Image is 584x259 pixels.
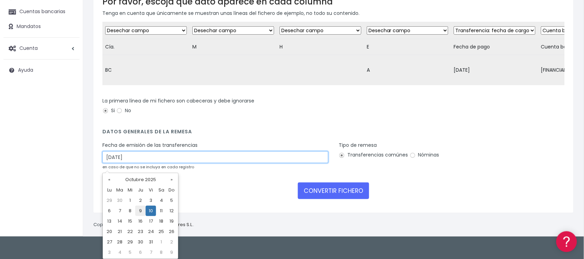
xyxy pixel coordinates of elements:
td: 8 [125,206,135,216]
label: Si [102,107,115,114]
td: 31 [146,237,156,247]
td: 16 [135,216,146,226]
td: 3 [104,247,115,258]
td: Cía. [102,39,190,55]
th: Sa [156,185,166,195]
td: 29 [125,237,135,247]
td: 17 [146,216,156,226]
td: 14 [115,216,125,226]
th: Octubre 2025 [115,175,166,185]
th: Ma [115,185,125,195]
label: Transferencias comúnes [339,151,408,159]
a: Cuenta [3,41,80,56]
td: 24 [146,226,156,237]
td: A [364,55,451,86]
label: La primera línea de mi fichero son cabeceras y debe ignorarse [102,97,254,105]
td: BC [102,55,190,86]
td: 22 [125,226,135,237]
td: 6 [135,247,146,258]
h4: Datos generales de la remesa [102,129,565,138]
td: 1 [125,195,135,206]
td: 3 [146,195,156,206]
th: Lu [104,185,115,195]
td: 28 [115,237,125,247]
td: 8 [156,247,166,258]
td: 2 [166,237,177,247]
p: Copyright © 2025 . [93,221,194,229]
td: Fecha de pago [451,39,538,55]
td: 11 [156,206,166,216]
td: 21 [115,226,125,237]
td: 27 [104,237,115,247]
label: Tipo de remesa [339,142,377,149]
th: Mi [125,185,135,195]
td: 4 [115,247,125,258]
td: 25 [156,226,166,237]
th: Ju [135,185,146,195]
td: 5 [125,247,135,258]
td: 15 [125,216,135,226]
th: » [166,175,177,185]
td: M [190,39,277,55]
td: 10 [146,206,156,216]
td: H [277,39,364,55]
label: Fecha de emisión de las transferencias [102,142,198,149]
small: en caso de que no se incluya en cada registro [102,164,194,170]
p: Tenga en cuenta que únicamente se muestran unas líneas del fichero de ejemplo, no todo su contenido. [102,9,565,17]
td: 7 [146,247,156,258]
span: Cuenta [19,45,38,52]
button: CONVERTIR FICHERO [298,182,369,199]
a: Ayuda [3,63,80,78]
td: [DATE] [451,55,538,86]
th: « [104,175,115,185]
td: 30 [115,195,125,206]
td: 18 [156,216,166,226]
td: 2 [135,195,146,206]
td: 26 [166,226,177,237]
td: 4 [156,195,166,206]
a: Mandatos [3,19,80,34]
th: Vi [146,185,156,195]
label: Nóminas [410,151,439,159]
td: 9 [166,247,177,258]
td: 30 [135,237,146,247]
td: E [364,39,451,55]
td: 20 [104,226,115,237]
td: 1 [156,237,166,247]
th: Do [166,185,177,195]
td: 6 [104,206,115,216]
td: 29 [104,195,115,206]
td: 12 [166,206,177,216]
a: Cuentas bancarias [3,5,80,19]
td: 19 [166,216,177,226]
td: 5 [166,195,177,206]
label: No [116,107,131,114]
td: 13 [104,216,115,226]
td: 7 [115,206,125,216]
td: 23 [135,226,146,237]
span: Ayuda [18,67,33,74]
td: 9 [135,206,146,216]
